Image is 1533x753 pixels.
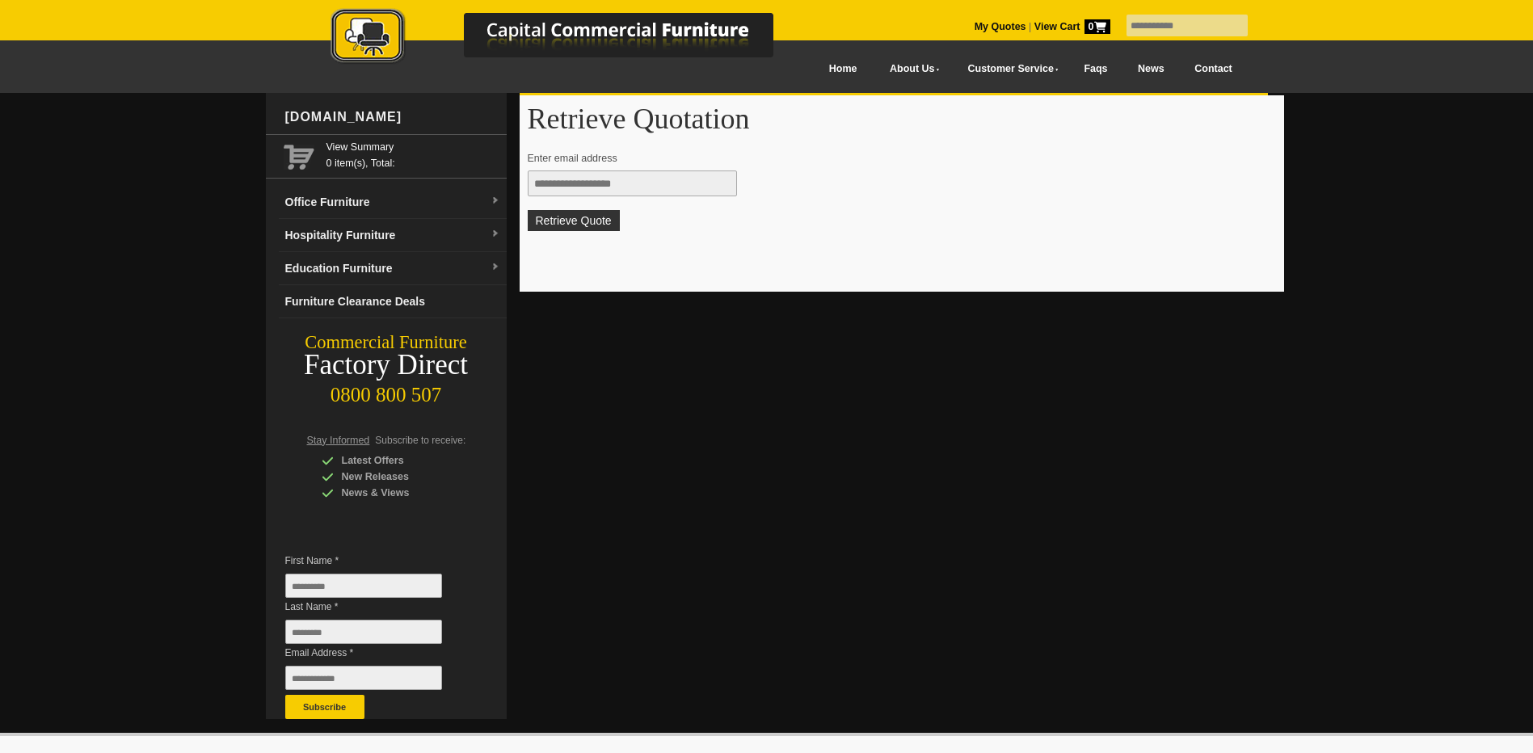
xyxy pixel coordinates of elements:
span: 0 item(s), Total: [326,139,500,169]
strong: View Cart [1034,21,1110,32]
h1: Retrieve Quotation [528,103,1276,134]
input: Email Address * [285,666,442,690]
div: 0800 800 507 [266,376,507,406]
p: Enter email address [528,150,1261,166]
a: Contact [1179,51,1247,87]
a: Hospitality Furnituredropdown [279,219,507,252]
span: Email Address * [285,645,466,661]
button: Retrieve Quote [528,210,620,231]
a: Customer Service [950,51,1068,87]
div: Commercial Furniture [266,331,507,354]
span: Last Name * [285,599,466,615]
img: dropdown [491,196,500,206]
button: Subscribe [285,695,364,719]
div: Factory Direct [266,354,507,376]
a: View Cart0 [1031,21,1110,32]
img: dropdown [491,263,500,272]
a: Office Furnituredropdown [279,186,507,219]
a: News [1122,51,1179,87]
a: View Summary [326,139,500,155]
a: Faqs [1069,51,1123,87]
span: 0 [1084,19,1110,34]
div: New Releases [322,469,475,485]
input: First Name * [285,574,442,598]
span: Stay Informed [307,435,370,446]
a: My Quotes [975,21,1026,32]
a: Furniture Clearance Deals [279,285,507,318]
a: About Us [872,51,950,87]
div: News & Views [322,485,475,501]
a: Education Furnituredropdown [279,252,507,285]
span: First Name * [285,553,466,569]
img: dropdown [491,229,500,239]
span: Subscribe to receive: [375,435,465,446]
div: Latest Offers [322,452,475,469]
div: [DOMAIN_NAME] [279,93,507,141]
a: Capital Commercial Furniture Logo [286,8,852,72]
img: Capital Commercial Furniture Logo [286,8,852,67]
input: Last Name * [285,620,442,644]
